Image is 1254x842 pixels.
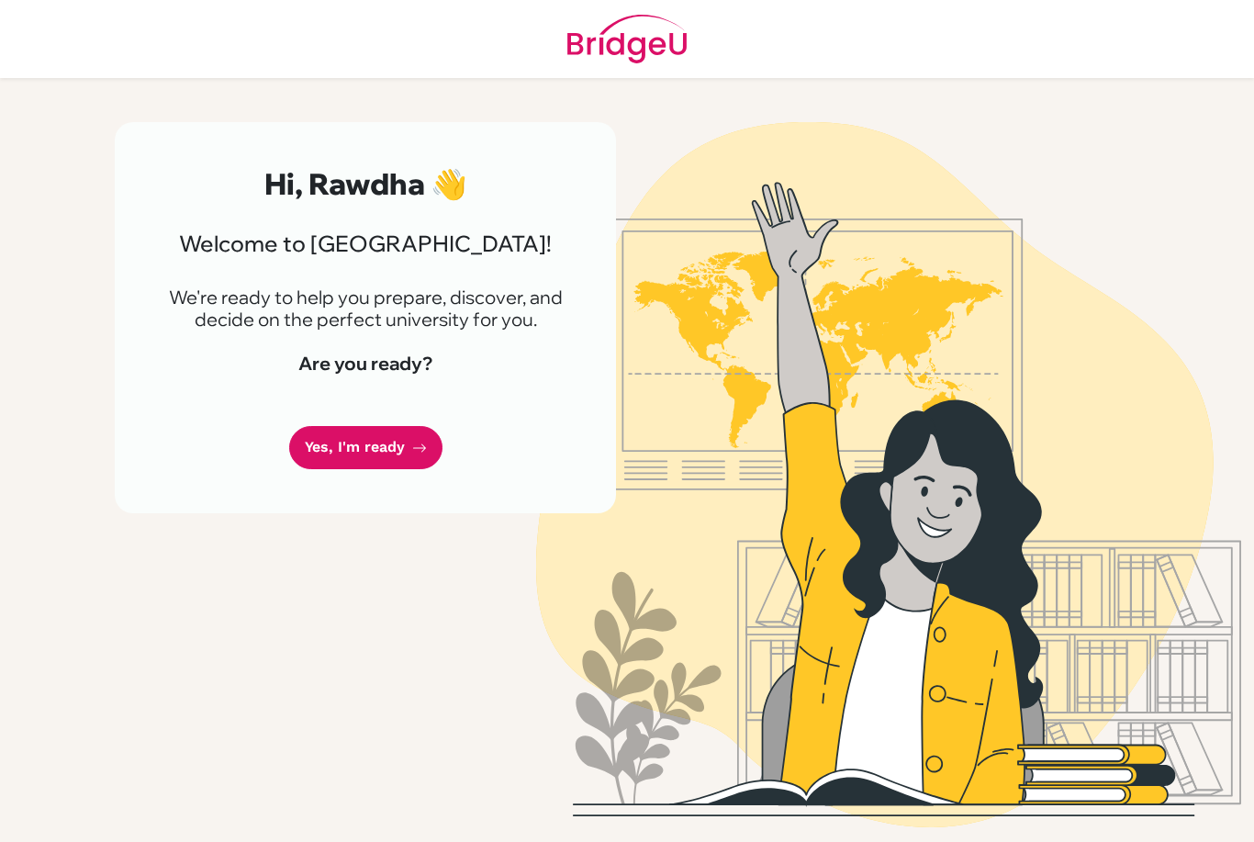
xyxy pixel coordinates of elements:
[159,166,572,201] h2: Hi, Rawdha 👋
[159,230,572,257] h3: Welcome to [GEOGRAPHIC_DATA]!
[159,353,572,375] h4: Are you ready?
[159,286,572,331] p: We're ready to help you prepare, discover, and decide on the perfect university for you.
[289,426,442,469] a: Yes, I'm ready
